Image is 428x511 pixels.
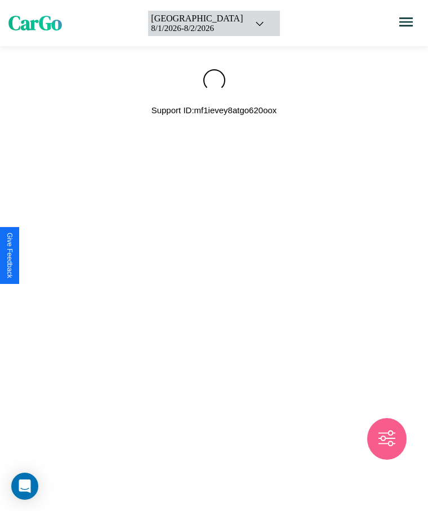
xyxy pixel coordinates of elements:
div: [GEOGRAPHIC_DATA] [151,14,243,24]
p: Support ID: mf1ievey8atgo620oox [151,103,277,118]
div: Open Intercom Messenger [11,473,38,500]
span: CarGo [8,10,62,37]
div: Give Feedback [6,233,14,278]
div: 8 / 1 / 2026 - 8 / 2 / 2026 [151,24,243,33]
